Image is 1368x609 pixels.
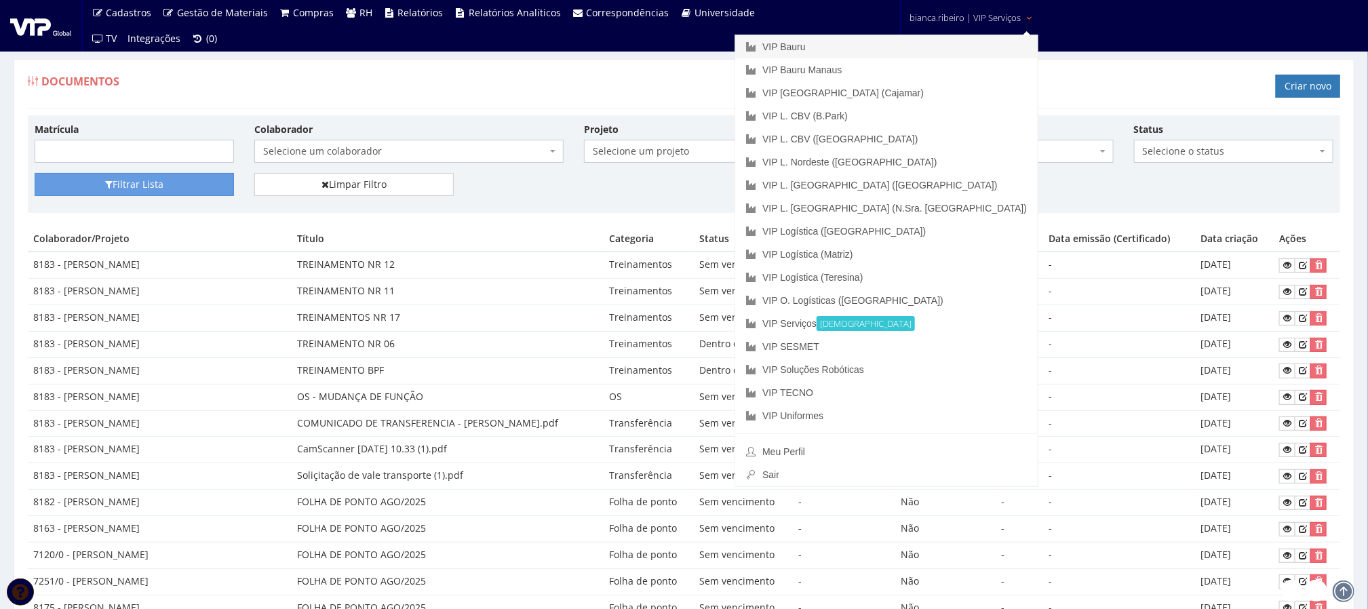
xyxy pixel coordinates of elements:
label: Matrícula [35,123,79,136]
td: [DATE] [1195,384,1274,410]
td: - [1044,279,1196,305]
td: [DATE] [1195,516,1274,543]
td: Sem vencimento [694,437,793,463]
td: Treinamentos [604,357,694,384]
td: Não [896,542,996,568]
img: logo [10,16,71,36]
a: Integrações [123,26,187,52]
td: 8183 - [PERSON_NAME] [28,437,292,463]
a: VIP Serviços[DEMOGRAPHIC_DATA] [735,312,1038,335]
td: - [1044,357,1196,384]
td: - [1044,568,1196,595]
td: Não [896,516,996,543]
td: - [1044,542,1196,568]
td: CamScanner [DATE] 10.33 (1).pdf [292,437,604,463]
td: [DATE] [1195,410,1274,437]
th: Ações [1274,227,1340,252]
td: - [1044,437,1196,463]
td: Sem vencimento [694,516,793,543]
td: Não [896,568,996,595]
td: 8183 - [PERSON_NAME] [28,357,292,384]
span: Compras [294,6,334,19]
td: Transferência [604,437,694,463]
td: Treinamentos [604,331,694,357]
td: TREINAMENTO NR 12 [292,252,604,278]
td: FOLHA DE PONTO AGO/2025 [292,568,604,595]
a: VIP L. [GEOGRAPHIC_DATA] (N.Sra. [GEOGRAPHIC_DATA]) [735,197,1038,220]
td: Sem vencimento [694,410,793,437]
td: 8183 - [PERSON_NAME] [28,384,292,410]
td: - [1044,305,1196,332]
td: 8163 - [PERSON_NAME] [28,516,292,543]
a: VIP O. Logísticas ([GEOGRAPHIC_DATA]) [735,289,1038,312]
a: VIP Logística ([GEOGRAPHIC_DATA]) [735,220,1038,243]
a: VIP Bauru Manaus [735,58,1038,81]
td: Não [896,490,996,516]
td: - [996,516,1044,543]
a: VIP Soluções Robóticas [735,358,1038,381]
td: [DATE] [1195,542,1274,568]
span: Cadastros [106,6,152,19]
td: - [793,568,895,595]
td: TREINAMENTO BPF [292,357,604,384]
span: (0) [206,32,217,45]
td: FOLHA DE PONTO AGO/2025 [292,490,604,516]
a: TV [86,26,123,52]
th: Status [694,227,793,252]
span: Relatórios [398,6,444,19]
td: - [1044,331,1196,357]
th: Colaborador/Projeto [28,227,292,252]
span: Gestão de Materiais [177,6,268,19]
td: 8183 - [PERSON_NAME] [28,410,292,437]
a: VIP [GEOGRAPHIC_DATA] (Cajamar) [735,81,1038,104]
span: Selecione um colaborador [263,144,547,158]
th: Categoria [604,227,694,252]
a: Meu Perfil [735,440,1038,463]
span: Correspondências [587,6,669,19]
td: Transferência [604,410,694,437]
label: Colaborador [254,123,313,136]
td: - [996,568,1044,595]
span: Selecione o status [1134,140,1333,163]
td: COMUNICADO DE TRANSFERENCIA - [PERSON_NAME].pdf [292,410,604,437]
span: Selecione um projeto [584,140,893,163]
td: - [1044,252,1196,278]
td: Sem vencimento [694,542,793,568]
span: Selecione um colaborador [254,140,564,163]
a: Sair [735,463,1038,486]
td: OS [604,384,694,410]
a: VIP Logística (Teresina) [735,266,1038,289]
td: TREINAMENTO NR 06 [292,331,604,357]
span: bianca.ribeiro | VIP Serviços [910,11,1021,24]
td: Sem vencimento [694,252,793,278]
label: Status [1134,123,1164,136]
a: (0) [187,26,223,52]
td: - [1044,384,1196,410]
span: TV [106,32,117,45]
td: Dentro do prazo [694,357,793,384]
a: VIP TECNO [735,381,1038,404]
td: Folha de ponto [604,490,694,516]
td: - [793,542,895,568]
td: Soliçitação de vale transporte (1).pdf [292,463,604,490]
td: Sem vencimento [694,279,793,305]
td: - [1044,410,1196,437]
td: - [793,516,895,543]
td: [DATE] [1195,490,1274,516]
td: Sem vencimento [694,384,793,410]
td: [DATE] [1195,463,1274,490]
td: [DATE] [1195,357,1274,384]
span: Integrações [128,32,181,45]
span: Selecione o status [1143,144,1316,158]
td: TREINAMENTO NR 11 [292,279,604,305]
td: - [1044,516,1196,543]
th: Título [292,227,604,252]
span: Selecione um projeto [593,144,876,158]
td: 7251/0 - [PERSON_NAME] [28,568,292,595]
td: [DATE] [1195,437,1274,463]
a: VIP SESMET [735,335,1038,358]
td: [DATE] [1195,279,1274,305]
td: 8183 - [PERSON_NAME] [28,463,292,490]
td: [DATE] [1195,568,1274,595]
td: - [1044,463,1196,490]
